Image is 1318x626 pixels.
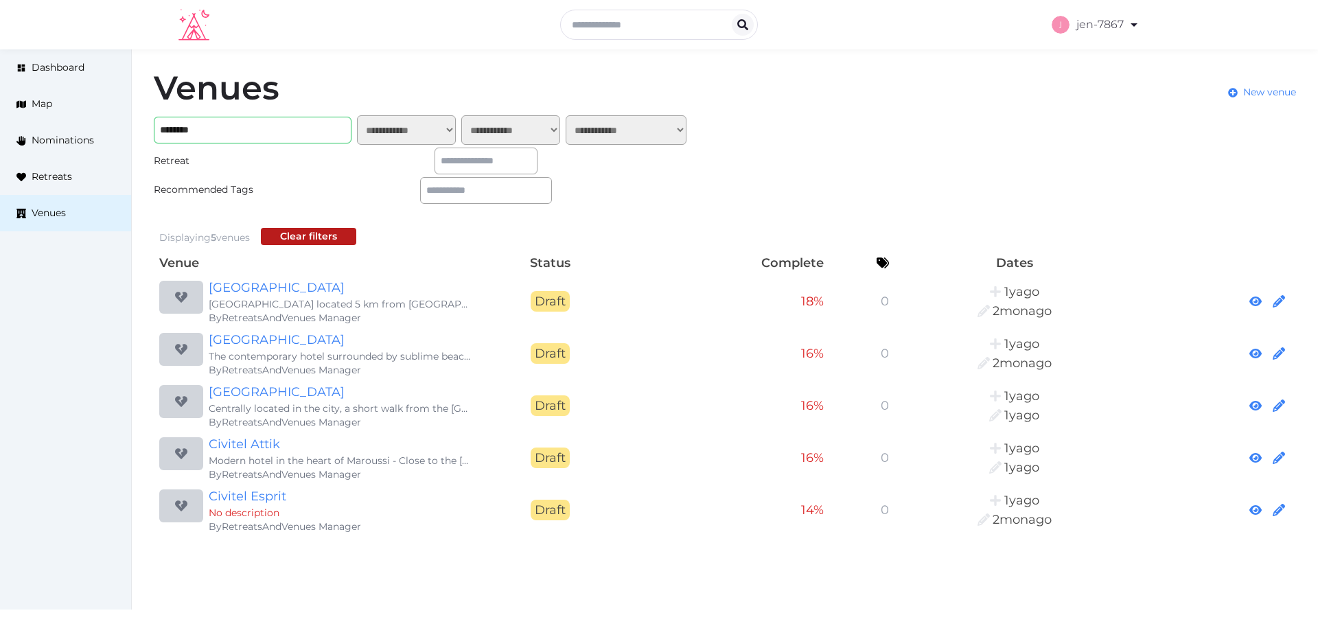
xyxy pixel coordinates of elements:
[1228,85,1296,100] a: New venue
[1004,460,1039,475] span: 7:33AM, October 10th, 2024
[531,291,570,312] span: Draft
[32,60,84,75] span: Dashboard
[32,170,72,184] span: Retreats
[209,402,472,415] div: Centrally located in the city, a short walk from the [GEOGRAPHIC_DATA] - Offers city tours and ex...
[881,346,889,361] span: 0
[32,97,52,111] span: Map
[881,294,889,309] span: 0
[881,398,889,413] span: 0
[1243,85,1296,100] span: New venue
[209,507,279,519] span: No description
[209,487,472,506] a: Civitel Esprit
[209,297,472,311] div: [GEOGRAPHIC_DATA] located 5 km from [GEOGRAPHIC_DATA] & 10 km from airport.
[801,450,824,465] span: 16 %
[280,229,337,244] div: Clear filters
[32,133,94,148] span: Nominations
[531,395,570,416] span: Draft
[531,500,570,520] span: Draft
[881,450,889,465] span: 0
[993,356,1052,371] span: 7:21PM, August 6th, 2025
[209,382,472,402] a: [GEOGRAPHIC_DATA]
[531,343,570,364] span: Draft
[209,434,472,454] a: Civitel Attik
[154,251,478,275] th: Venue
[1004,336,1039,351] span: 11:30PM, October 10th, 2024
[209,278,472,297] a: [GEOGRAPHIC_DATA]
[993,512,1052,527] span: 8:54AM, August 7th, 2025
[209,330,472,349] a: [GEOGRAPHIC_DATA]
[801,398,824,413] span: 16 %
[209,415,472,429] div: By RetreatsAndVenues Manager
[1004,493,1039,508] span: 6:52AM, October 10th, 2024
[1004,441,1039,456] span: 7:33AM, October 10th, 2024
[623,251,829,275] th: Complete
[993,303,1052,318] span: 8:39PM, August 6th, 2025
[1004,408,1039,423] span: 8:27PM, October 10th, 2024
[261,228,356,245] button: Clear filters
[1052,5,1140,44] a: jen-7867
[209,467,472,481] div: By RetreatsAndVenues Manager
[881,502,889,518] span: 0
[478,251,623,275] th: Status
[209,311,472,325] div: By RetreatsAndVenues Manager
[154,154,286,168] div: Retreat
[209,454,472,467] div: Modern hotel in the heart of Maroussi - Close to the [GEOGRAPHIC_DATA], the [GEOGRAPHIC_DATA] and...
[159,231,250,245] div: Displaying venues
[894,251,1134,275] th: Dates
[209,520,472,533] div: By RetreatsAndVenues Manager
[801,346,824,361] span: 16 %
[209,349,472,363] div: The contemporary hotel surrounded by sublime beaches - Conducts sports activities, walking tours,...
[1004,389,1039,404] span: 8:27PM, October 10th, 2024
[1004,284,1039,299] span: 3:42PM, October 11th, 2024
[32,206,66,220] span: Venues
[154,71,279,104] h1: Venues
[801,502,824,518] span: 14 %
[211,231,216,244] span: 5
[154,183,286,197] div: Recommended Tags
[801,294,824,309] span: 18 %
[209,363,472,377] div: By RetreatsAndVenues Manager
[531,448,570,468] span: Draft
